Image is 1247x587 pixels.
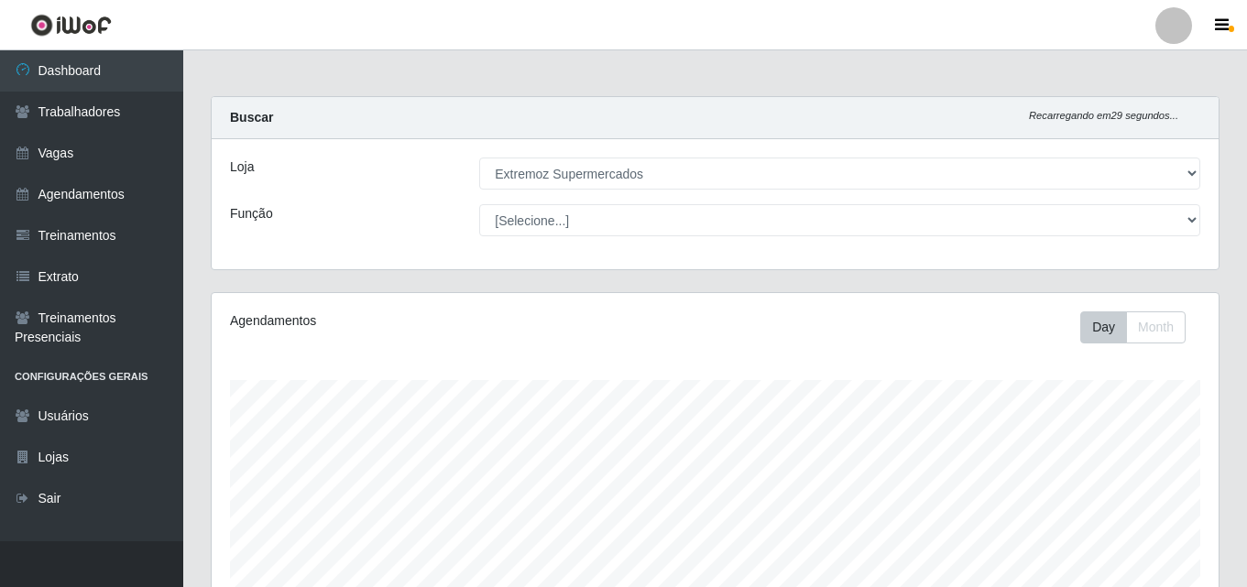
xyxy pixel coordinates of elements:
[1029,110,1178,121] i: Recarregando em 29 segundos...
[230,158,254,177] label: Loja
[230,110,273,125] strong: Buscar
[1080,311,1186,343] div: First group
[230,204,273,223] label: Função
[30,14,112,37] img: CoreUI Logo
[1080,311,1127,343] button: Day
[230,311,618,331] div: Agendamentos
[1080,311,1200,343] div: Toolbar with button groups
[1126,311,1186,343] button: Month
